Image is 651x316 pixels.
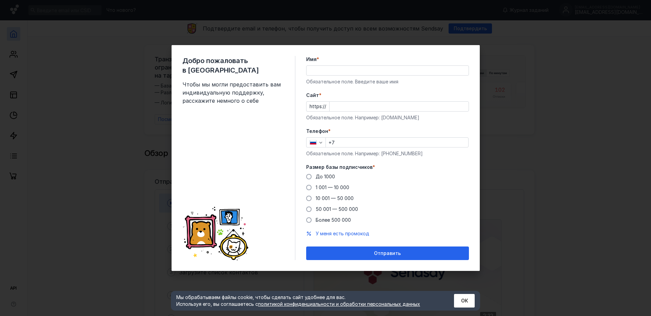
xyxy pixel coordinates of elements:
[316,184,349,190] span: 1 001 — 10 000
[306,150,469,157] div: Обязательное поле. Например: [PHONE_NUMBER]
[374,251,401,256] span: Отправить
[306,246,469,260] button: Отправить
[306,78,469,85] div: Обязательное поле. Введите ваше имя
[316,231,369,236] span: У меня есть промокод
[316,206,358,212] span: 50 001 — 500 000
[306,164,373,171] span: Размер базы подписчиков
[182,80,284,105] span: Чтобы мы могли предоставить вам индивидуальную поддержку, расскажите немного о себе
[306,114,469,121] div: Обязательное поле. Например: [DOMAIN_NAME]
[454,294,475,308] button: ОК
[316,174,335,179] span: До 1000
[176,294,437,308] div: Мы обрабатываем файлы cookie, чтобы сделать сайт удобнее для вас. Используя его, вы соглашаетесь c
[306,92,319,99] span: Cайт
[258,301,420,307] a: политикой конфиденциальности и обработки персональных данных
[306,128,328,135] span: Телефон
[182,56,284,75] span: Добро пожаловать в [GEOGRAPHIC_DATA]
[306,56,317,63] span: Имя
[316,230,369,237] button: У меня есть промокод
[316,195,354,201] span: 10 001 — 50 000
[316,217,351,223] span: Более 500 000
